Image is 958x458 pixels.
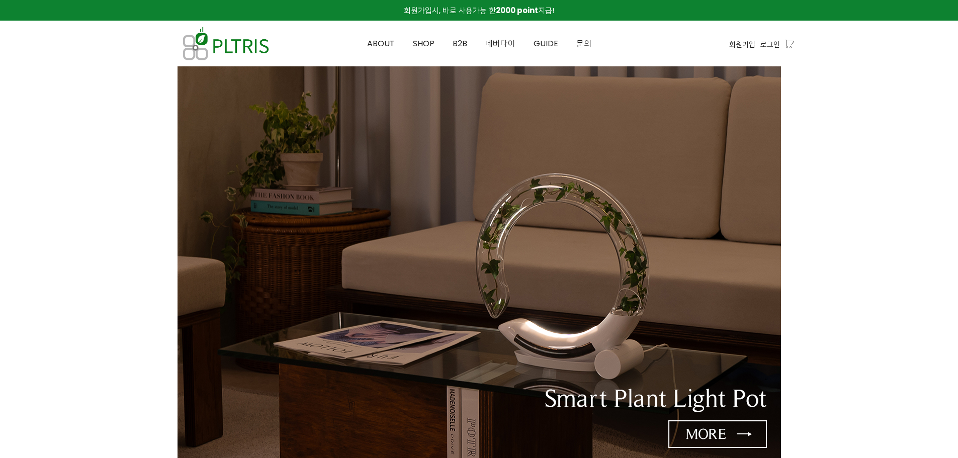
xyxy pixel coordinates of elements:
a: 로그인 [760,39,780,50]
span: 문의 [576,38,591,49]
strong: 2000 point [496,5,538,16]
span: B2B [453,38,467,49]
span: SHOP [413,38,434,49]
span: ABOUT [367,38,395,49]
a: SHOP [404,21,444,66]
a: 네버다이 [476,21,525,66]
a: 회원가입 [729,39,755,50]
span: 네버다이 [485,38,515,49]
a: ABOUT [358,21,404,66]
span: GUIDE [534,38,558,49]
a: 문의 [567,21,600,66]
a: B2B [444,21,476,66]
span: 회원가입시, 바로 사용가능 한 지급! [404,5,554,16]
a: GUIDE [525,21,567,66]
